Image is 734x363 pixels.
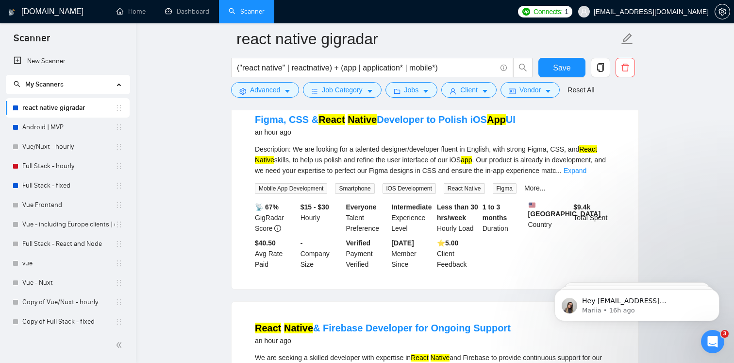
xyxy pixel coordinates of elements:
[460,85,478,95] span: Client
[571,202,617,234] div: Total Spent
[300,239,303,247] b: -
[346,239,371,247] b: Verified
[6,98,130,118] li: react native gigradar
[318,114,345,125] mark: React
[299,202,344,234] div: Hourly
[450,87,456,95] span: user
[255,323,281,333] mark: React
[115,279,123,287] span: holder
[6,312,130,331] li: Copy of Full Stack - fixed
[229,7,265,16] a: searchScanner
[322,85,362,95] span: Job Category
[344,202,390,234] div: Talent Preference
[389,238,435,270] div: Member Since
[6,137,130,156] li: Vue/Nuxt - hourly
[115,143,123,151] span: holder
[482,87,488,95] span: caret-down
[25,80,64,88] span: My Scanners
[573,203,590,211] b: $ 9.4k
[14,52,122,71] a: New Scanner
[22,234,115,254] a: Full Stack - React and Node
[115,201,123,209] span: holder
[6,254,130,273] li: vue
[422,87,429,95] span: caret-down
[22,98,115,118] a: react native gigradar
[564,167,586,174] a: Expand
[529,202,535,208] img: 🇺🇸
[394,87,400,95] span: folder
[22,137,115,156] a: Vue/Nuxt - hourly
[591,63,610,72] span: copy
[250,85,280,95] span: Advanced
[567,85,594,95] a: Reset All
[115,221,123,228] span: holder
[519,85,541,95] span: Vendor
[389,202,435,234] div: Experience Level
[348,114,377,125] mark: Native
[116,340,125,350] span: double-left
[117,7,146,16] a: homeHome
[22,215,115,234] a: Vue - including Europe clients | only search title
[253,238,299,270] div: Avg Rate Paid
[255,144,615,176] div: Description: We are looking for a talented designer/developer fluent in English, with strong Figm...
[483,203,507,222] b: 1 to 3 months
[6,273,130,293] li: Vue - Nuxt
[513,58,533,77] button: search
[6,156,130,176] li: Full Stack - hourly
[500,82,560,98] button: idcardVendorcaret-down
[115,298,123,306] span: holder
[255,323,511,333] a: React Native& Firebase Developer for Ongoing Support
[556,167,562,174] span: ...
[383,183,436,194] span: iOS Development
[591,58,610,77] button: copy
[311,87,318,95] span: bars
[514,63,532,72] span: search
[14,81,20,87] span: search
[22,312,115,331] a: Copy of Full Stack - fixed
[6,118,130,137] li: Android | MVP
[284,87,291,95] span: caret-down
[284,323,313,333] mark: Native
[701,330,724,353] iframe: Intercom live chat
[237,62,496,74] input: Search Freelance Jobs...
[493,183,517,194] span: Figma
[22,254,115,273] a: vue
[522,8,530,16] img: upwork-logo.png
[616,63,634,72] span: delete
[115,182,123,190] span: holder
[715,8,730,16] a: setting
[303,82,381,98] button: barsJob Categorycaret-down
[22,156,115,176] a: Full Stack - hourly
[540,269,734,337] iframe: Intercom notifications message
[236,27,619,51] input: Scanner name...
[255,203,279,211] b: 📡 67%
[411,354,429,362] mark: React
[255,183,327,194] span: Mobile App Development
[115,123,123,131] span: holder
[22,118,115,137] a: Android | MVP
[115,259,123,267] span: holder
[621,33,634,45] span: edit
[437,239,458,247] b: ⭐️ 5.00
[565,6,568,17] span: 1
[367,87,373,95] span: caret-down
[721,330,729,338] span: 3
[8,4,15,20] img: logo
[534,6,563,17] span: Connects:
[14,80,64,88] span: My Scanners
[441,82,497,98] button: userClientcaret-down
[431,354,450,362] mark: Native
[165,7,209,16] a: dashboardDashboard
[255,239,276,247] b: $40.50
[299,238,344,270] div: Company Size
[435,238,481,270] div: Client Feedback
[715,4,730,19] button: setting
[487,114,506,125] mark: App
[444,183,485,194] span: React Native
[253,202,299,234] div: GigRadar Score
[6,234,130,254] li: Full Stack - React and Node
